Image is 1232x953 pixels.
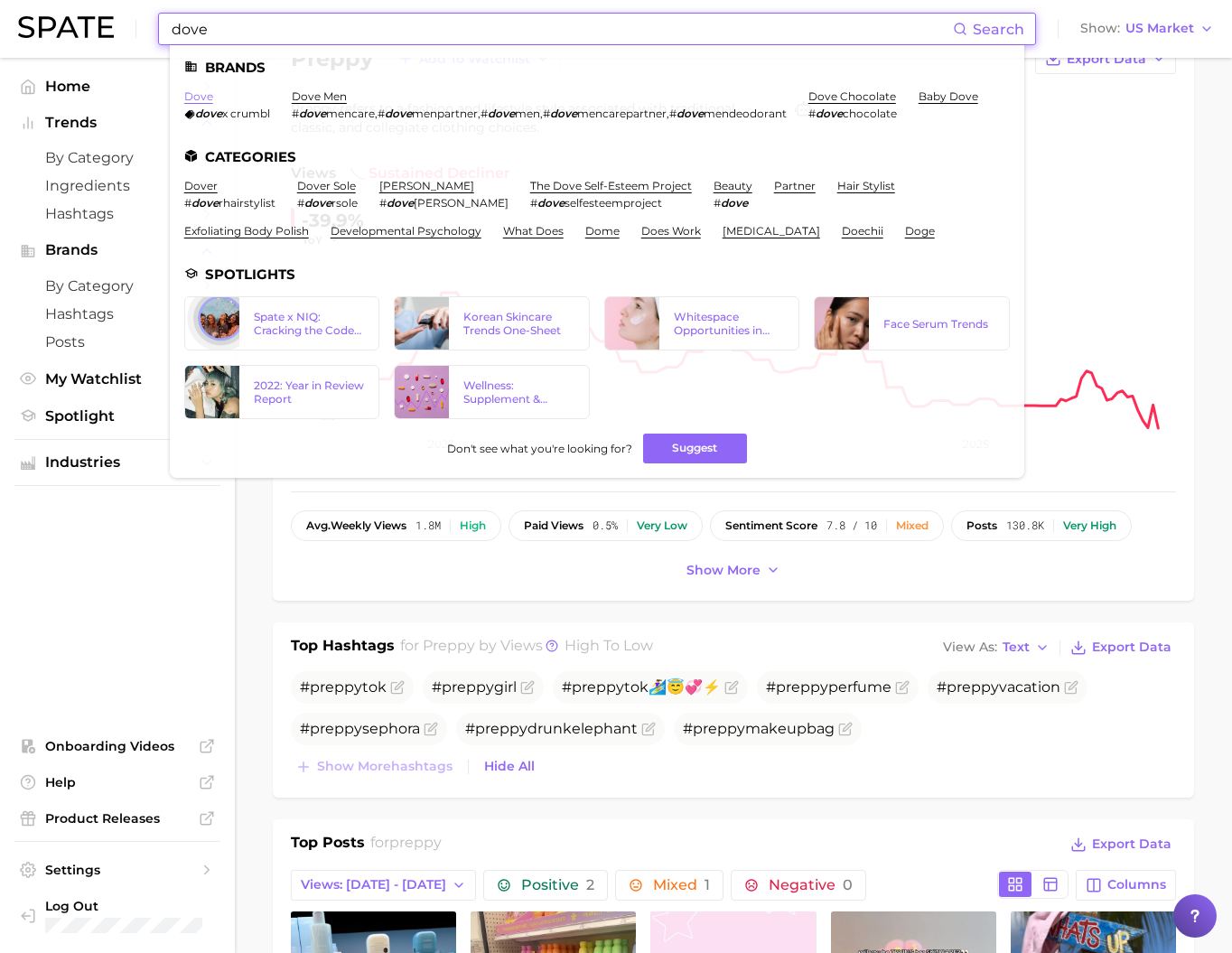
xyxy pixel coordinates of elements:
[565,196,662,210] span: selfesteemproject
[387,196,414,210] em: dove
[843,876,853,893] span: 0
[389,834,442,851] span: preppy
[905,224,935,238] a: doge
[669,107,677,120] span: #
[683,720,835,737] span: # makeupbag
[45,177,190,194] span: Ingredients
[842,224,883,238] a: doechii
[292,89,347,103] a: dove men
[14,144,220,172] a: by Category
[394,365,590,419] a: Wellness: Supplement & Ingestible Trends Report
[895,680,910,695] button: Flag as miscategorized or irrelevant
[966,519,997,532] span: posts
[385,107,412,120] em: dove
[808,89,896,103] a: dove chocolate
[774,179,816,192] a: partner
[45,149,190,166] span: by Category
[45,774,190,790] span: Help
[593,519,618,532] span: 0.5%
[301,877,446,892] span: Views: [DATE] - [DATE]
[565,637,653,654] span: high to low
[310,678,362,696] span: preppy
[488,107,515,120] em: dove
[18,16,114,38] img: SPATE
[537,196,565,210] em: dove
[843,107,897,120] span: chocolate
[423,637,475,654] span: preppy
[714,196,721,210] span: #
[306,519,331,532] abbr: average
[460,519,486,532] div: High
[503,224,564,238] a: what does
[572,678,624,696] span: preppy
[14,733,220,760] a: Onboarding Videos
[705,876,710,893] span: 1
[1092,836,1171,852] span: Export Data
[530,179,692,192] a: the dove self-esteem project
[45,333,190,350] span: Posts
[14,237,220,264] button: Brands
[704,107,787,120] span: mendeodorant
[484,759,535,774] span: Hide All
[14,805,220,832] a: Product Releases
[14,200,220,228] a: Hashtags
[45,305,190,322] span: Hashtags
[14,272,220,300] a: by Category
[919,89,978,103] a: baby dove
[219,196,275,210] span: rhairstylist
[947,678,999,696] span: preppy
[45,862,190,878] span: Settings
[1066,635,1176,660] button: Export Data
[291,870,476,901] button: Views: [DATE] - [DATE]
[14,365,220,393] a: My Watchlist
[292,107,787,120] div: , , , ,
[776,678,828,696] span: preppy
[973,21,1024,38] span: Search
[693,720,745,737] span: preppy
[509,510,703,541] button: paid views0.5%Very low
[465,720,638,737] span: # drunkelephant
[686,563,761,578] span: Show more
[45,115,190,131] span: Trends
[550,107,577,120] em: dove
[1067,51,1146,67] span: Export Data
[463,378,574,406] div: Wellness: Supplement & Ingestible Trends Report
[291,510,501,541] button: avg.weekly views1.8mHigh
[1006,519,1044,532] span: 130.8k
[297,179,356,192] a: dover sole
[184,224,309,238] a: exfoliating body polish
[677,107,704,120] em: dove
[291,832,365,859] h1: Top Posts
[184,266,1010,282] li: Spotlights
[808,107,816,120] span: #
[520,680,535,695] button: Flag as miscategorized or irrelevant
[300,720,420,737] span: # sephora
[304,196,331,210] em: dove
[480,754,539,779] button: Hide All
[883,317,994,331] div: Face Serum Trends
[814,296,1010,350] a: Face Serum Trends
[14,300,220,328] a: Hashtags
[45,78,190,95] span: Home
[463,310,574,337] div: Korean Skincare Trends One-Sheet
[45,454,190,471] span: Industries
[184,365,380,419] a: 2022: Year in Review Report
[826,519,877,532] span: 7.8 / 10
[45,738,190,754] span: Onboarding Videos
[370,832,442,859] h2: for
[394,296,590,350] a: Korean Skincare Trends One-Sheet
[653,878,710,892] span: Mixed
[45,898,206,914] span: Log Out
[724,680,739,695] button: Flag as miscategorized or irrelevant
[45,205,190,222] span: Hashtags
[184,60,1010,75] li: Brands
[721,196,748,210] em: dove
[714,179,752,192] a: beauty
[45,242,190,258] span: Brands
[432,678,517,696] span: # girl
[379,179,474,192] a: [PERSON_NAME]
[447,442,632,455] span: Don't see what you're looking for?
[254,378,365,406] div: 2022: Year in Review Report
[1066,832,1176,857] button: Export Data
[45,407,190,425] span: Spotlight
